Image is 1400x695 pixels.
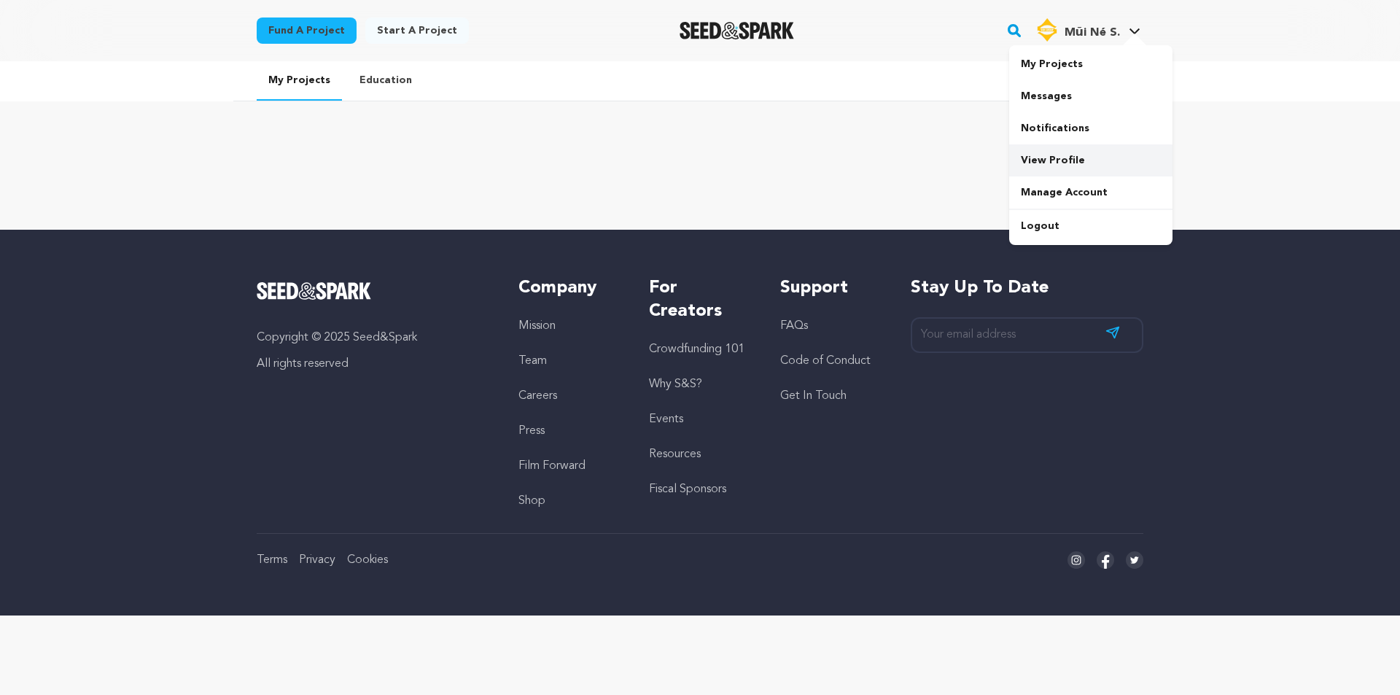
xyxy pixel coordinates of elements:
[1065,27,1120,39] span: Mũi Né S.
[649,276,750,323] h5: For Creators
[257,282,371,300] img: Seed&Spark Logo
[257,282,489,300] a: Seed&Spark Homepage
[780,320,808,332] a: FAQs
[1032,15,1143,46] span: Mũi Né S.'s Profile
[518,320,556,332] a: Mission
[365,18,469,44] a: Start a project
[780,276,882,300] h5: Support
[1032,15,1143,42] a: Mũi Né S.'s Profile
[299,554,335,566] a: Privacy
[649,343,744,355] a: Crowdfunding 101
[649,449,701,460] a: Resources
[1009,48,1172,80] a: My Projects
[518,460,586,472] a: Film Forward
[780,355,871,367] a: Code of Conduct
[1009,80,1172,112] a: Messages
[649,413,683,425] a: Events
[780,390,847,402] a: Get In Touch
[649,484,726,495] a: Fiscal Sponsors
[680,22,794,39] img: Seed&Spark Logo Dark Mode
[1035,18,1120,42] div: Mũi Né S.'s Profile
[257,554,287,566] a: Terms
[518,425,545,437] a: Press
[1009,112,1172,144] a: Notifications
[649,378,702,390] a: Why S&S?
[257,355,489,373] p: All rights reserved
[911,317,1143,353] input: Your email address
[257,18,357,44] a: Fund a project
[1035,18,1059,42] img: c03297d94ab1a7d1.png
[680,22,794,39] a: Seed&Spark Homepage
[1009,210,1172,242] a: Logout
[518,276,620,300] h5: Company
[518,390,557,402] a: Careers
[257,329,489,346] p: Copyright © 2025 Seed&Spark
[347,554,388,566] a: Cookies
[911,276,1143,300] h5: Stay up to date
[518,495,545,507] a: Shop
[348,61,424,99] a: Education
[1009,176,1172,209] a: Manage Account
[518,355,547,367] a: Team
[257,61,342,101] a: My Projects
[1009,144,1172,176] a: View Profile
